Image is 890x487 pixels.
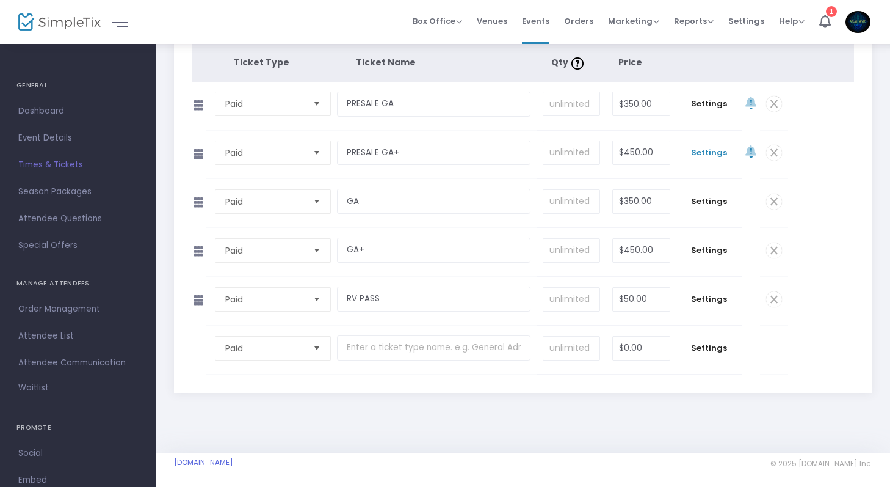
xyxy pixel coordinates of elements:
span: Marketing [608,15,659,27]
span: Attendee Questions [18,211,137,227]
span: Attendee Communication [18,355,137,371]
span: Settings [682,196,736,208]
button: Select [308,92,325,115]
span: Help [779,15,805,27]
span: Season Packages [18,184,137,200]
span: Paid [225,293,303,306]
input: unlimited [543,92,599,115]
input: Enter a ticket type name. e.g. General Admission [337,92,530,117]
span: Ticket Name [356,56,416,68]
a: [DOMAIN_NAME] [174,458,233,467]
span: Settings [682,293,736,306]
input: Price [613,141,670,164]
span: Waitlist [18,382,49,394]
span: Settings [728,5,764,37]
input: unlimited [543,337,599,360]
span: Special Offers [18,238,137,254]
span: Attendee List [18,328,137,344]
input: Enter a ticket type name. e.g. General Admission [337,238,530,263]
span: Order Management [18,301,137,317]
h4: PROMOTE [16,416,139,440]
span: Reports [674,15,714,27]
button: Select [308,239,325,262]
span: © 2025 [DOMAIN_NAME] Inc. [770,459,872,469]
input: unlimited [543,190,599,213]
h4: MANAGE ATTENDEES [16,271,139,296]
input: unlimited [543,141,599,164]
span: Times & Tickets [18,157,137,173]
span: Ticket Type [234,56,289,68]
span: Venues [477,5,507,37]
input: Enter a ticket type name. e.g. General Admission [337,189,530,214]
span: Paid [225,98,303,110]
input: Enter a ticket type name. e.g. General Admission [337,287,530,312]
span: Settings [682,147,736,159]
span: Price [618,56,642,68]
input: unlimited [543,288,599,311]
button: Select [308,337,325,360]
input: Price [613,288,670,311]
button: Select [308,288,325,311]
div: 1 [826,6,837,17]
input: unlimited [543,239,599,262]
input: Enter a ticket type name. e.g. General Admission [337,141,530,166]
span: Settings [682,342,736,354]
span: Box Office [413,15,462,27]
span: Paid [225,244,303,257]
img: question-mark [571,57,584,70]
input: Price [613,190,670,213]
input: Price [613,92,670,115]
span: Dashboard [18,103,137,119]
span: Paid [225,342,303,354]
span: Events [522,5,549,37]
input: Price [613,337,670,360]
span: Paid [225,147,303,159]
button: Select [308,190,325,213]
span: Settings [682,244,736,257]
span: Qty [551,56,587,68]
span: Orders [564,5,593,37]
span: Event Details [18,130,137,146]
button: Select [308,141,325,164]
span: Paid [225,196,303,208]
h4: GENERAL [16,73,139,98]
input: Enter a ticket type name. e.g. General Admission [337,335,530,361]
span: Settings [682,98,736,110]
input: Price [613,239,670,262]
span: Social [18,445,137,461]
